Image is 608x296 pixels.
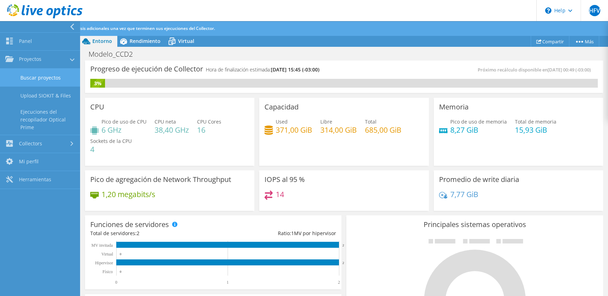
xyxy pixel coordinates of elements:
text: 2 [338,280,340,285]
div: Ratio: MV por hipervisor [213,229,336,237]
span: Dispondrá de análisis adicionales una vez que terminen sus ejecuciones del Collector. [43,25,215,31]
h4: Hora de finalización estimada: [206,66,319,74]
h3: Principales sistemas operativos [352,221,597,228]
h4: 685,00 GiB [365,126,401,134]
h3: Memoria [439,103,469,111]
text: 0 [120,270,122,273]
span: Used [276,118,288,125]
text: Virtual [102,252,113,257]
h4: 8,27 GiB [450,126,507,134]
h4: 6 GHz [102,126,146,134]
h4: 15,93 GiB [515,126,556,134]
text: 0 [115,280,117,285]
h3: Promedio de write diaria [439,176,519,183]
h4: 1,20 megabits/s [102,190,155,198]
h4: 16 [197,126,221,134]
a: Compartir [531,36,569,47]
a: Más [569,36,599,47]
span: 1 [291,230,294,237]
span: [DATE] 00:49 (-03:00) [548,67,591,73]
text: 2 [342,244,344,247]
h3: Capacidad [264,103,299,111]
span: HFV [589,5,600,16]
div: Total de servidores: [90,229,213,237]
span: Total [365,118,377,125]
span: [DATE] 15:45 (-03:00) [271,66,319,73]
span: Rendimiento [130,38,161,44]
span: Total de memoria [515,118,556,125]
h1: Modelo_CCD2 [85,50,144,58]
span: CPU Cores [197,118,221,125]
span: CPU neta [155,118,176,125]
span: Próximo recálculo disponible en [478,67,594,73]
h4: 371,00 GiB [276,126,312,134]
text: 0 [120,252,122,256]
h4: 7,77 GiB [450,190,478,198]
span: Sockets de la CPU [90,138,132,144]
span: Pico de uso de memoria [450,118,507,125]
text: MV invitada [91,243,113,248]
svg: \n [545,7,551,14]
span: Libre [320,118,332,125]
h3: Funciones de servidores [90,221,169,228]
tspan: Físico [103,269,113,274]
span: 2 [137,230,139,237]
h4: 314,00 GiB [320,126,357,134]
text: Hipervisor [95,260,113,265]
h4: 14 [276,190,284,198]
span: Entorno [92,38,112,44]
h4: 4 [90,145,132,153]
span: Virtual [178,38,194,44]
h4: 38,40 GHz [155,126,189,134]
div: 3% [90,80,105,87]
span: Pico de uso de CPU [102,118,146,125]
text: 1 [227,280,229,285]
h3: Pico de agregación de Network Throughput [90,176,231,183]
text: 2 [342,261,344,265]
h3: CPU [90,103,104,111]
h3: IOPS al 95 % [264,176,305,183]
